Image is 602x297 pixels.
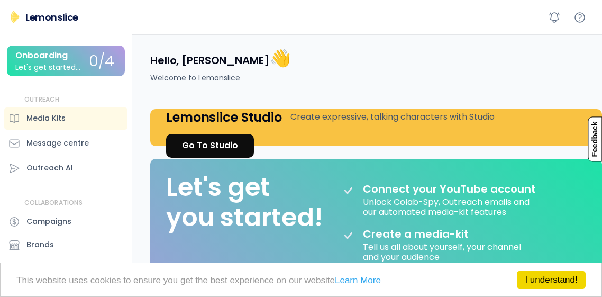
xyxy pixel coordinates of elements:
[26,163,73,174] div: Outreach AI
[26,113,66,124] div: Media Kits
[166,109,282,125] h4: Lemonslice Studio
[363,228,495,240] div: Create a media-kit
[150,47,290,69] h4: Hello, [PERSON_NAME]
[290,111,495,123] div: Create expressive, talking characters with Studio
[335,275,381,285] a: Learn More
[182,139,238,152] div: Go To Studio
[363,195,532,217] div: Unlock Colab-Spy, Outreach emails and our automated media-kit features
[150,73,240,84] div: Welcome to Lemonslice
[24,95,60,104] div: OUTREACH
[363,240,523,262] div: Tell us all about yourself, your channel and your audience
[363,183,536,195] div: Connect your YouTube account
[8,11,21,23] img: Lemonslice
[15,64,80,71] div: Let's get started...
[25,11,78,24] div: Lemonslice
[89,53,114,70] div: 0/4
[517,271,586,289] a: I understand!
[26,138,89,149] div: Message centre
[15,51,68,60] div: Onboarding
[166,172,323,233] div: Let's get you started!
[26,239,54,250] div: Brands
[270,46,291,70] font: 👋
[16,276,586,285] p: This website uses cookies to ensure you get the best experience on our website
[26,216,71,227] div: Campaigns
[166,134,254,158] a: Go To Studio
[24,199,83,208] div: COLLABORATIONS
